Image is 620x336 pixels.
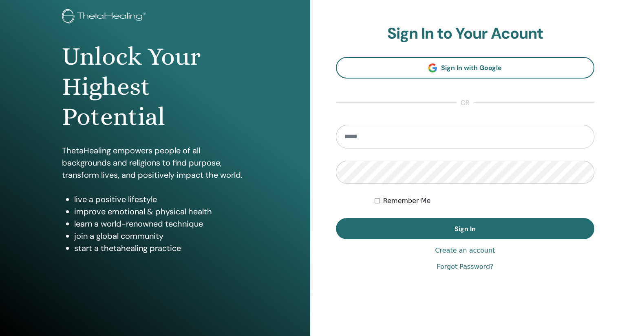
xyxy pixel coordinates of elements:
[455,225,476,233] span: Sign In
[383,196,431,206] label: Remember Me
[74,218,248,230] li: learn a world-renowned technique
[74,205,248,218] li: improve emotional & physical health
[336,218,595,239] button: Sign In
[457,98,474,108] span: or
[437,262,493,272] a: Forgot Password?
[435,246,495,255] a: Create an account
[74,193,248,205] li: live a positive lifestyle
[74,230,248,242] li: join a global community
[74,242,248,254] li: start a thetahealing practice
[336,24,595,43] h2: Sign In to Your Acount
[62,144,248,181] p: ThetaHealing empowers people of all backgrounds and religions to find purpose, transform lives, a...
[336,57,595,79] a: Sign In with Google
[441,63,502,72] span: Sign In with Google
[62,41,248,132] h1: Unlock Your Highest Potential
[375,196,594,206] div: Keep me authenticated indefinitely or until I manually logout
